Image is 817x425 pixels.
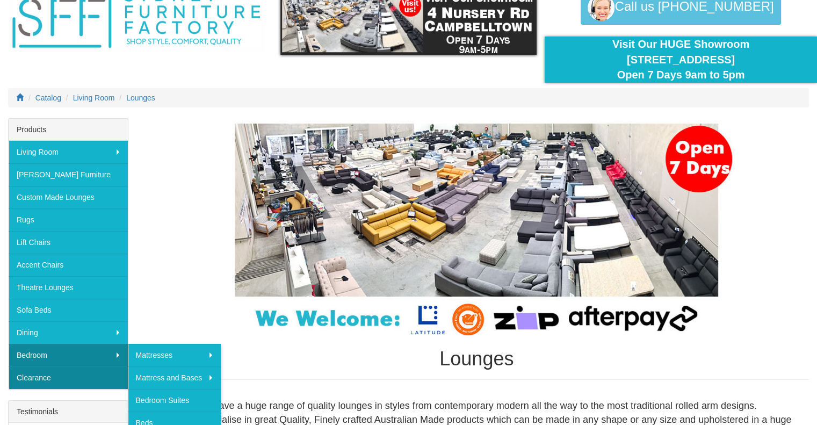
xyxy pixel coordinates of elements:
[9,163,128,186] a: [PERSON_NAME] Furniture
[9,366,128,389] a: Clearance
[208,124,745,337] img: Lounges
[128,366,221,389] a: Mattress and Bases
[144,348,809,370] h1: Lounges
[9,299,128,321] a: Sofa Beds
[9,141,128,163] a: Living Room
[9,276,128,299] a: Theatre Lounges
[128,389,221,412] a: Bedroom Suites
[73,93,115,102] a: Living Room
[9,231,128,254] a: Lift Chairs
[9,254,128,276] a: Accent Chairs
[9,119,128,141] div: Products
[9,186,128,208] a: Custom Made Lounges
[128,344,221,366] a: Mattresses
[126,93,155,102] a: Lounges
[9,344,128,366] a: Bedroom
[9,401,128,423] div: Testimonials
[9,321,128,344] a: Dining
[553,37,809,83] div: Visit Our HUGE Showroom [STREET_ADDRESS] Open 7 Days 9am to 5pm
[35,93,61,102] a: Catalog
[9,208,128,231] a: Rugs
